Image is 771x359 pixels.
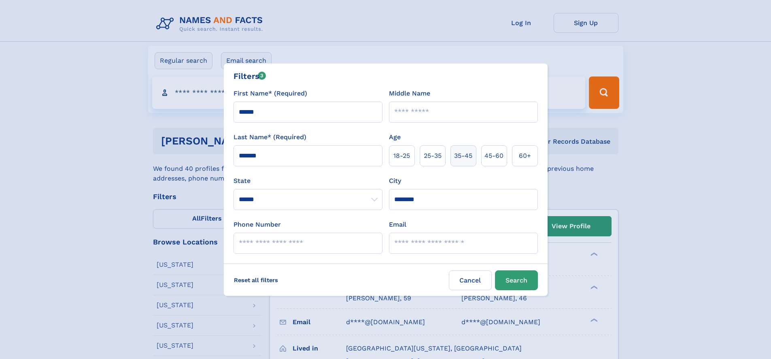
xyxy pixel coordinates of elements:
span: 25‑35 [424,151,442,161]
span: 60+ [519,151,531,161]
label: Last Name* (Required) [234,132,306,142]
label: Cancel [449,270,492,290]
label: Phone Number [234,220,281,229]
label: First Name* (Required) [234,89,307,98]
label: Reset all filters [229,270,283,290]
label: Email [389,220,406,229]
label: Age [389,132,401,142]
button: Search [495,270,538,290]
label: State [234,176,382,186]
span: 18‑25 [393,151,410,161]
span: 35‑45 [454,151,472,161]
label: City [389,176,401,186]
div: Filters [234,70,266,82]
label: Middle Name [389,89,430,98]
span: 45‑60 [484,151,503,161]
